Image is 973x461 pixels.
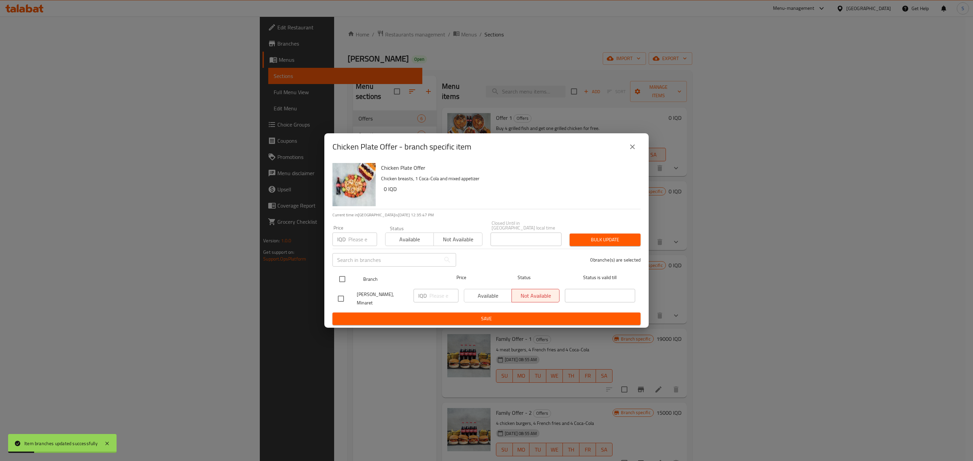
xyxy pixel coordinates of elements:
div: Item branches updated successfully [24,440,98,447]
span: Available [388,235,431,244]
button: Not available [433,233,482,246]
span: [PERSON_NAME], Minaret [357,290,408,307]
h2: Chicken Plate Offer - branch specific item [332,141,471,152]
input: Please enter price [348,233,377,246]
p: Chicken breasts, 1 Coca-Cola and mixed appetizer [381,174,635,183]
h6: Chicken Plate Offer [381,163,635,172]
span: Not available [436,235,479,244]
button: Save [332,313,641,325]
span: Bulk update [575,236,635,244]
button: close [624,139,641,155]
span: Status is valid till [565,273,635,282]
input: Please enter price [429,289,458,302]
input: Search in branches [332,253,441,267]
h6: 0 IQD [384,184,635,194]
p: IQD [418,292,427,300]
span: Branch [363,275,433,283]
img: Chicken Plate Offer [332,163,376,206]
button: Available [385,233,434,246]
span: Status [489,273,559,282]
p: 0 branche(s) are selected [590,256,641,263]
button: Bulk update [570,234,641,246]
span: Price [439,273,484,282]
span: Save [338,315,635,323]
p: IQD [337,235,346,243]
p: Current time in [GEOGRAPHIC_DATA] is [DATE] 12:35:47 PM [332,212,641,218]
